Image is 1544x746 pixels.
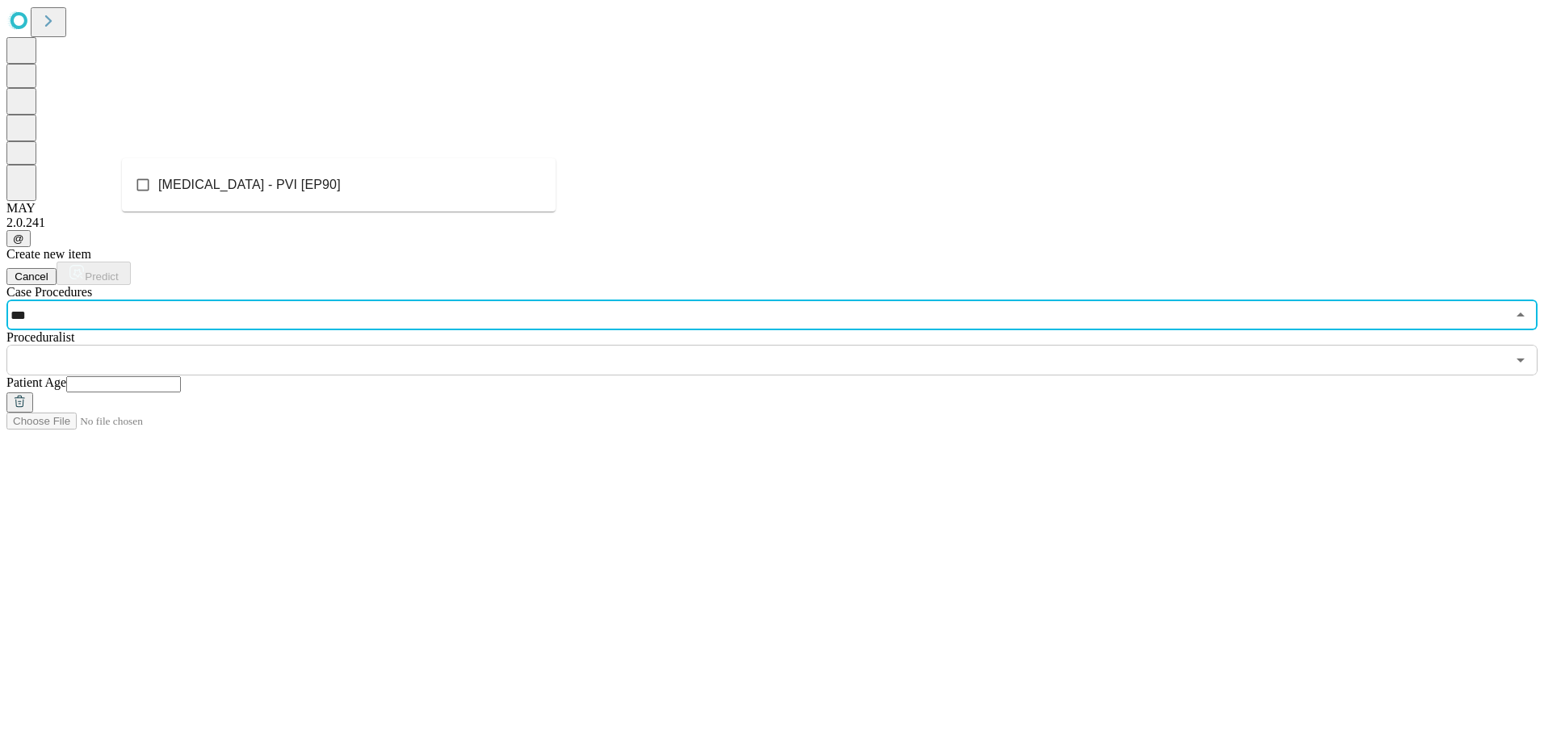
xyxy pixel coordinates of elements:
span: Create new item [6,247,91,261]
span: @ [13,233,24,245]
span: Proceduralist [6,330,74,344]
button: Predict [57,262,131,285]
span: Cancel [15,270,48,283]
span: Patient Age [6,375,66,389]
span: [MEDICAL_DATA] - PVI [EP90] [158,175,341,195]
div: 2.0.241 [6,216,1538,230]
div: MAY [6,201,1538,216]
span: Scheduled Procedure [6,285,92,299]
span: Predict [85,270,118,283]
button: @ [6,230,31,247]
button: Close [1509,304,1532,326]
button: Open [1509,349,1532,371]
button: Cancel [6,268,57,285]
